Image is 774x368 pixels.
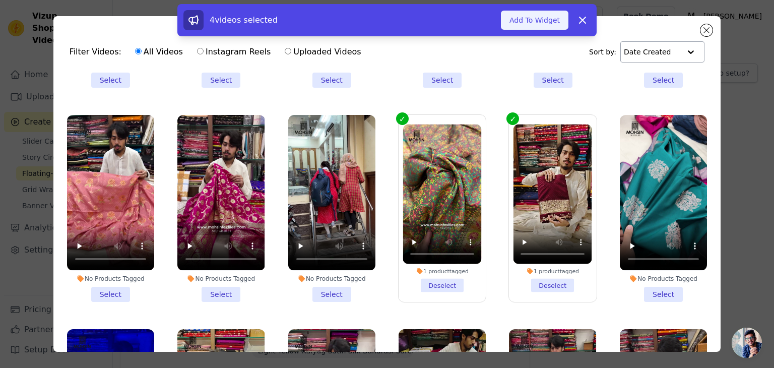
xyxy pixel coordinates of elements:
[177,275,265,283] div: No Products Tagged
[403,268,482,275] div: 1 product tagged
[284,45,361,58] label: Uploaded Videos
[70,40,367,64] div: Filter Videos:
[501,11,568,30] button: Add To Widget
[288,275,375,283] div: No Products Tagged
[135,45,183,58] label: All Videos
[197,45,271,58] label: Instagram Reels
[589,41,704,63] div: Sort by:
[513,268,592,275] div: 1 product tagged
[210,15,278,25] span: 4 videos selected
[67,275,154,283] div: No Products Tagged
[620,275,707,283] div: No Products Tagged
[732,328,762,358] a: Open chat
